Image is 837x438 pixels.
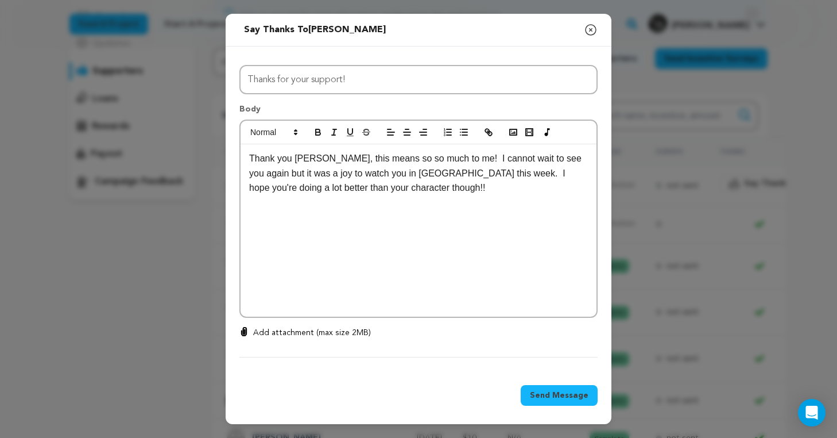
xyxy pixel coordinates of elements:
p: Add attachment (max size 2MB) [253,327,371,339]
input: Subject [239,65,598,94]
span: Send Message [530,390,588,401]
button: Send Message [521,385,598,406]
p: Body [239,103,598,120]
p: Thank you [PERSON_NAME], this means so so much to me! I cannot wait to see you again but it was a... [249,151,588,195]
div: Open Intercom Messenger [798,399,826,427]
span: [PERSON_NAME] [308,25,386,34]
div: Say thanks to [244,23,386,37]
